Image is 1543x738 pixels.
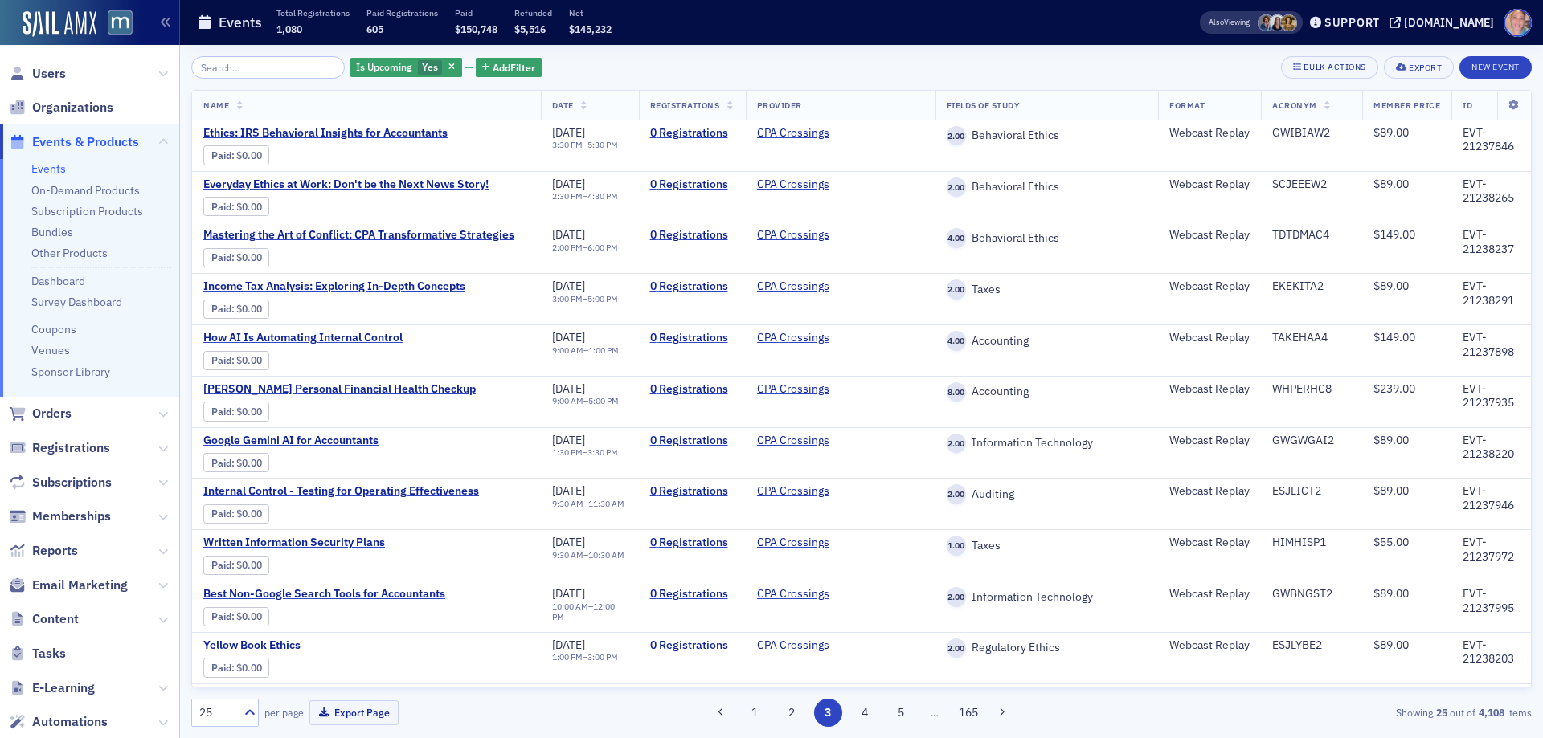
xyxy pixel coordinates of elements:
div: Paid: 0 - $0 [203,607,269,626]
span: Laura Swann [1280,14,1297,31]
span: [DATE] [552,330,585,345]
div: EVT-21238291 [1463,279,1520,308]
time: 9:00 AM [552,345,583,356]
a: 0 Registrations [650,228,735,243]
span: [DATE] [552,279,585,293]
time: 9:00 AM [552,395,583,406]
time: 12:00 PM [552,601,615,622]
p: Net [569,7,612,18]
a: Paid [211,251,231,263]
span: $0.00 [236,149,262,161]
div: EVT-21238265 [1463,177,1520,206]
div: – [552,601,628,622]
time: 10:00 AM [552,601,588,612]
span: 2.00 [947,484,967,504]
span: [DATE] [552,535,585,549]
span: Add Filter [493,60,535,75]
span: $89.00 [1373,125,1409,140]
a: 0 Registrations [650,126,735,141]
span: $0.00 [236,610,262,622]
span: Mastering the Art of Conflict: CPA Transformative Strategies [203,228,514,243]
span: CPA Crossings [757,126,858,141]
span: Ethics: IRS Behavioral Insights for Accountants [203,126,473,141]
span: Chris Dougherty [1258,14,1275,31]
div: Yes [350,58,462,78]
span: ID [1463,100,1472,111]
span: : [211,662,236,674]
div: EVT-21237898 [1463,331,1520,359]
div: Paid: 0 - $0 [203,248,269,267]
a: Subscriptions [9,474,112,491]
button: 1 [741,699,769,727]
span: 2.00 [947,279,967,300]
p: Refunded [514,7,552,18]
button: Bulk Actions [1281,56,1378,79]
span: Users [32,65,66,83]
a: Everyday Ethics at Work: Don't be the Next News Story! [203,177,489,192]
span: Taxes [966,283,1001,297]
a: Paid [211,559,231,571]
a: Users [9,65,66,83]
span: 2.00 [947,177,967,198]
div: – [552,243,618,253]
span: $5,516 [514,22,546,35]
span: $149.00 [1373,227,1415,242]
span: Taxes [966,539,1001,553]
a: Tasks [9,645,66,663]
span: Member Price [1373,100,1440,111]
span: Tasks [32,645,66,663]
a: Events & Products [9,133,139,151]
span: 2.00 [947,126,967,146]
span: Walter Haig's Personal Financial Health Checkup [203,382,476,397]
a: CPA Crossings [757,536,829,550]
span: 2.00 [947,434,967,454]
span: $0.00 [236,201,262,213]
div: – [552,191,618,202]
div: Paid: 0 - $0 [203,197,269,216]
span: Yellow Book Ethics [203,638,473,653]
div: – [552,294,618,304]
p: Paid [455,7,497,18]
span: Accounting [966,385,1029,399]
span: CPA Crossings [757,638,858,653]
time: 1:00 PM [588,345,619,356]
div: Webcast Replay [1169,536,1250,550]
div: Webcast Replay [1169,382,1250,397]
span: Accounting [966,334,1029,349]
div: Paid: 0 - $0 [203,658,269,677]
a: Google Gemini AI for Accountants [203,434,473,448]
button: 2 [777,699,805,727]
span: $89.00 [1373,638,1409,652]
a: CPA Crossings [757,434,829,448]
span: Acronym [1272,100,1317,111]
div: 25 [199,704,235,721]
span: : [211,201,236,213]
span: $0.00 [236,354,262,366]
span: CPA Crossings [757,434,858,448]
span: Written Information Security Plans [203,536,473,550]
div: GWBNGST2 [1272,587,1351,601]
span: 1.00 [947,536,967,556]
span: Behavioral Ethics [966,231,1059,246]
span: [DATE] [552,433,585,447]
span: 605 [366,22,383,35]
a: Income Tax Analysis: Exploring In-Depth Concepts [203,279,473,294]
div: Webcast Replay [1169,279,1250,294]
time: 9:30 AM [552,498,583,509]
span: Information Technology [966,436,1093,451]
a: Content [9,610,79,628]
span: $239.00 [1373,381,1415,396]
button: 165 [955,699,983,727]
img: SailAMX [108,10,133,35]
div: EVT-21238237 [1463,228,1520,256]
a: On-Demand Products [31,183,140,198]
a: Paid [211,354,231,366]
span: : [211,559,236,571]
a: Best Non-Google Search Tools for Accountants [203,587,473,601]
a: CPA Crossings [757,638,829,653]
div: HIMHISP1 [1272,536,1351,550]
button: New Event [1459,56,1532,79]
